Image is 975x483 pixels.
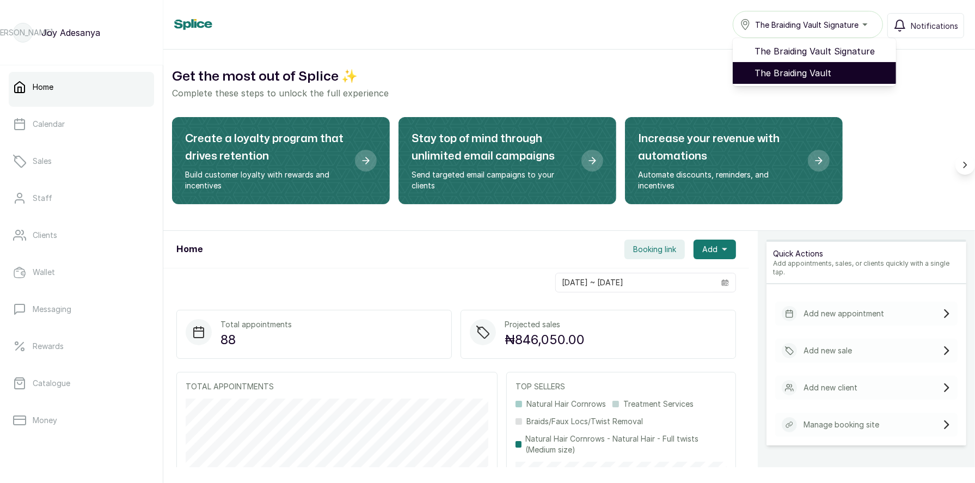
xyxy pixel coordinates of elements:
p: TOP SELLERS [516,381,727,392]
p: Quick Actions [773,248,960,259]
a: Messaging [9,294,154,325]
p: Automate discounts, reminders, and incentives [638,169,799,191]
p: Send targeted email campaigns to your clients [412,169,573,191]
input: Select date [556,273,715,292]
a: Home [9,72,154,102]
p: Projected sales [505,319,585,330]
a: Wallet [9,257,154,288]
button: Booking link [624,240,685,259]
p: Staff [33,193,52,204]
button: The Braiding Vault Signature [733,11,883,38]
span: The Braiding Vault Signature [755,45,887,58]
p: Complete these steps to unlock the full experience [172,87,966,100]
button: Add [694,240,736,259]
span: The Braiding Vault Signature [755,19,859,30]
a: Rewards [9,331,154,362]
h2: Create a loyalty program that drives retention [185,130,346,165]
button: Scroll right [955,155,975,175]
h2: Get the most out of Splice ✨ [172,67,966,87]
p: Treatment Services [623,399,694,409]
p: Joy Adesanya [41,26,100,39]
p: Money [33,415,57,426]
h2: Stay top of mind through unlimited email campaigns [412,130,573,165]
div: Stay top of mind through unlimited email campaigns [398,117,616,204]
ul: The Braiding Vault Signature [733,38,896,86]
p: Add new sale [804,345,852,356]
h1: Home [176,243,203,256]
a: Reports [9,442,154,473]
a: Money [9,405,154,436]
p: Total appointments [220,319,292,330]
p: Home [33,82,53,93]
p: Manage booking site [804,419,879,430]
span: Add [702,244,718,255]
p: Calendar [33,119,65,130]
span: Booking link [633,244,676,255]
span: Notifications [911,20,958,32]
div: Create a loyalty program that drives retention [172,117,390,204]
button: Notifications [887,13,964,38]
p: Natural Hair Cornrows - Natural Hair - Full twists (Medium size) [526,433,727,455]
p: Rewards [33,341,64,352]
p: Natural Hair Cornrows [526,399,606,409]
a: Sales [9,146,154,176]
p: Sales [33,156,52,167]
a: Clients [9,220,154,250]
p: Add new appointment [804,308,884,319]
p: ₦846,050.00 [505,330,585,350]
a: Calendar [9,109,154,139]
p: TOTAL APPOINTMENTS [186,381,488,392]
a: Catalogue [9,368,154,399]
p: Add new client [804,382,857,393]
span: The Braiding Vault [755,66,887,80]
p: Clients [33,230,57,241]
p: Messaging [33,304,71,315]
p: Catalogue [33,378,70,389]
h2: Increase your revenue with automations [638,130,799,165]
p: 88 [220,330,292,350]
svg: calendar [721,279,729,286]
p: Add appointments, sales, or clients quickly with a single tap. [773,259,960,277]
p: Build customer loyalty with rewards and incentives [185,169,346,191]
p: Braids/Faux Locs/Twist Removal [526,416,643,427]
p: Wallet [33,267,55,278]
a: Staff [9,183,154,213]
div: Increase your revenue with automations [625,117,843,204]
